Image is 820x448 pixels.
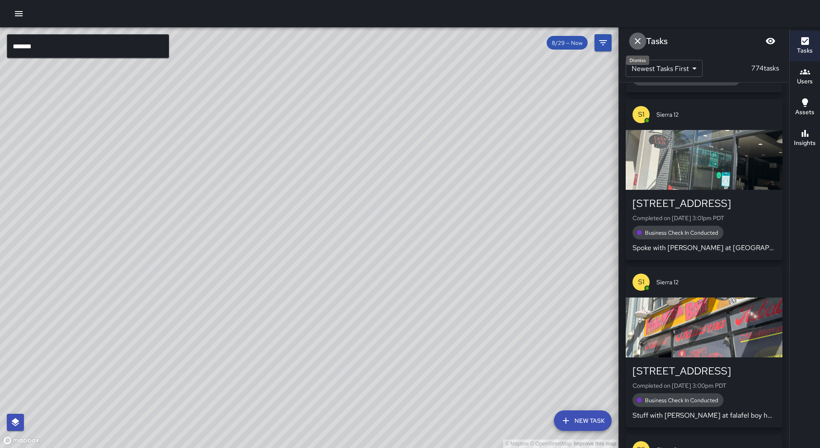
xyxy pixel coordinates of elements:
[797,46,813,56] h6: Tasks
[629,32,646,50] button: Dismiss
[626,60,703,77] div: Newest Tasks First
[626,56,649,65] div: Dismiss
[797,77,813,86] h6: Users
[656,110,776,119] span: Sierra 12
[640,397,723,404] span: Business Check In Conducted
[594,34,612,51] button: Filters
[638,109,644,120] p: S1
[646,34,668,48] h6: Tasks
[790,92,820,123] button: Assets
[633,410,776,421] p: Stuff with [PERSON_NAME] at falafel boy he said everything is all right. Nothing to report.
[626,267,782,427] button: S1Sierra 12[STREET_ADDRESS]Completed on [DATE] 3:00pm PDTBusiness Check In ConductedStuff with [P...
[762,32,779,50] button: Blur
[790,62,820,92] button: Users
[640,229,723,236] span: Business Check In Conducted
[626,99,782,260] button: S1Sierra 12[STREET_ADDRESS]Completed on [DATE] 3:01pm PDTBusiness Check In ConductedSpoke with [P...
[794,139,816,148] h6: Insights
[633,197,776,210] div: [STREET_ADDRESS]
[748,63,782,74] p: 774 tasks
[554,410,612,431] button: New Task
[656,278,776,286] span: Sierra 12
[633,243,776,253] p: Spoke with [PERSON_NAME] at [GEOGRAPHIC_DATA] he said everything is all right. Nothing to report.
[633,214,776,222] p: Completed on [DATE] 3:01pm PDT
[795,108,814,117] h6: Assets
[547,39,588,47] span: 8/29 — Now
[790,31,820,62] button: Tasks
[790,123,820,154] button: Insights
[633,364,776,378] div: [STREET_ADDRESS]
[638,277,644,287] p: S1
[633,381,776,390] p: Completed on [DATE] 3:00pm PDT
